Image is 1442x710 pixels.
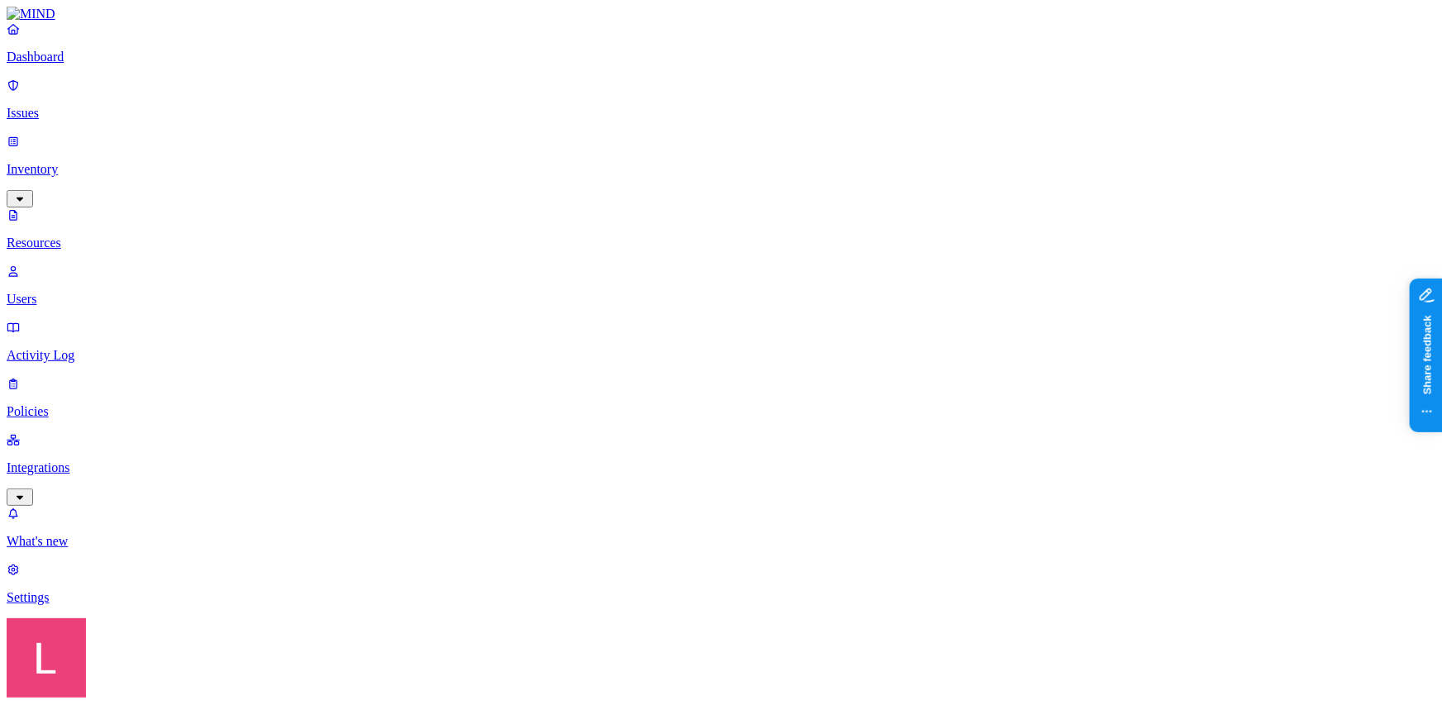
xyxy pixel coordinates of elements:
[7,432,1435,503] a: Integrations
[7,162,1435,177] p: Inventory
[7,376,1435,419] a: Policies
[7,292,1435,307] p: Users
[7,562,1435,605] a: Settings
[7,320,1435,363] a: Activity Log
[7,78,1435,121] a: Issues
[7,264,1435,307] a: Users
[7,207,1435,250] a: Resources
[7,21,1435,64] a: Dashboard
[7,134,1435,205] a: Inventory
[7,7,1435,21] a: MIND
[7,7,55,21] img: MIND
[7,50,1435,64] p: Dashboard
[7,460,1435,475] p: Integrations
[7,106,1435,121] p: Issues
[7,506,1435,549] a: What's new
[7,404,1435,419] p: Policies
[7,618,86,698] img: Landen Brown
[7,348,1435,363] p: Activity Log
[7,534,1435,549] p: What's new
[7,236,1435,250] p: Resources
[7,590,1435,605] p: Settings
